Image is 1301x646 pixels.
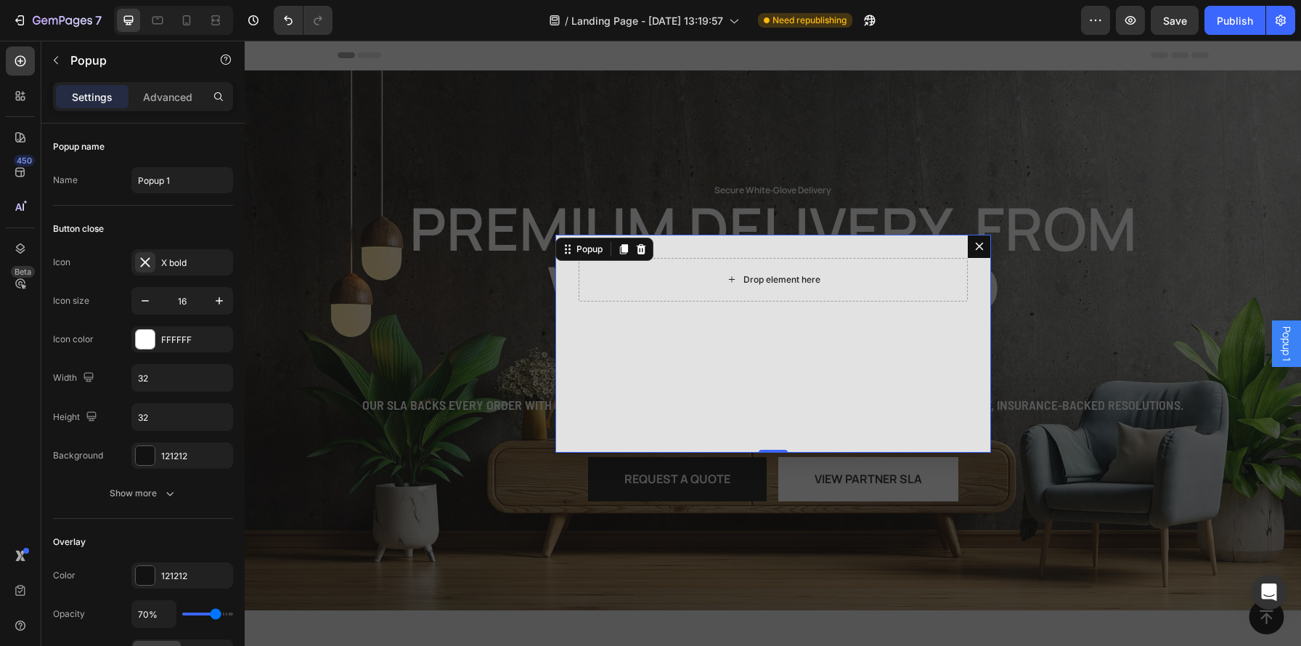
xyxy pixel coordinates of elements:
div: Button close [53,222,104,235]
div: Drop element here [499,233,576,245]
div: Show more [110,486,177,501]
span: / [565,13,568,28]
div: 121212 [161,570,229,583]
span: Save [1163,15,1187,27]
button: 7 [6,6,108,35]
p: Advanced [143,89,192,105]
div: Popup name [53,140,105,153]
div: Icon [53,256,70,269]
div: Dialog body [311,194,746,412]
div: Beta [11,266,35,278]
div: Name [53,174,78,187]
button: Save [1151,6,1199,35]
div: X bold [161,257,229,270]
div: Icon color [53,333,94,346]
div: Undo/Redo [274,6,333,35]
div: 450 [14,155,35,166]
p: Popup [70,52,194,69]
div: Overlay [53,536,86,549]
input: Auto [132,601,176,627]
input: Auto [132,365,232,391]
div: Width [53,368,97,388]
input: Auto [132,404,232,430]
iframe: Design area [245,41,1301,646]
div: Opacity [53,607,85,621]
div: Height [53,408,100,427]
div: FFFFFF [161,334,229,347]
button: Show more [53,480,233,506]
button: Publish [1204,6,1265,35]
div: 121212 [161,450,229,463]
input: E.g. New popup [131,167,233,193]
div: Open Intercom Messenger [1252,575,1286,610]
p: Settings [72,89,113,105]
div: Dialog content [311,194,746,412]
div: Background [53,449,103,462]
div: Color [53,569,76,582]
p: 7 [95,12,102,29]
span: Landing Page - [DATE] 13:19:57 [571,13,723,28]
span: Need republishing [772,14,847,27]
div: Icon size [53,294,89,307]
span: Popup 1 [1035,286,1049,320]
div: Popup [329,202,361,215]
div: Publish [1217,13,1253,28]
